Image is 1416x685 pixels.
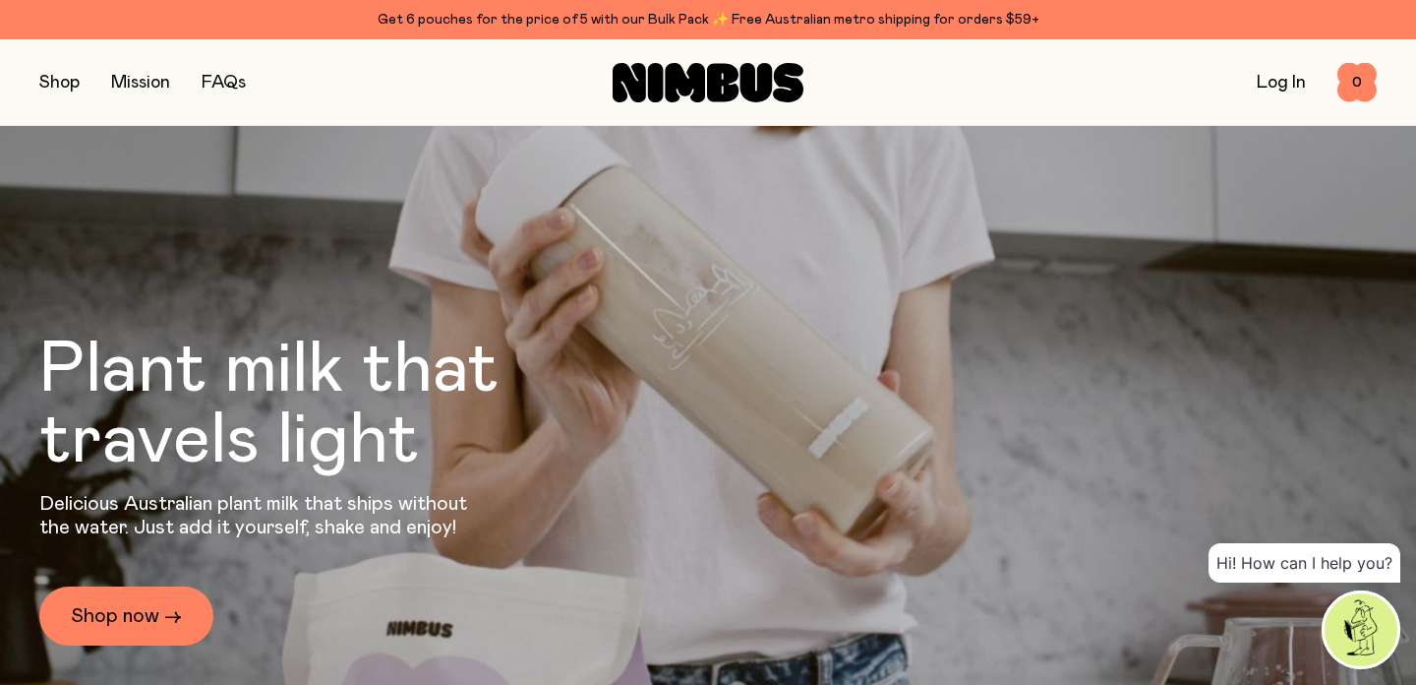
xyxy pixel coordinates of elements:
[1257,74,1306,92] a: Log In
[39,492,480,539] p: Delicious Australian plant milk that ships without the water. Just add it yourself, shake and enjoy!
[39,8,1377,31] div: Get 6 pouches for the price of 5 with our Bulk Pack ✨ Free Australian metro shipping for orders $59+
[202,74,246,92] a: FAQs
[1337,63,1377,102] button: 0
[111,74,170,92] a: Mission
[39,587,213,646] a: Shop now →
[39,335,606,476] h1: Plant milk that travels light
[1325,593,1397,666] img: agent
[1209,543,1400,583] div: Hi! How can I help you?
